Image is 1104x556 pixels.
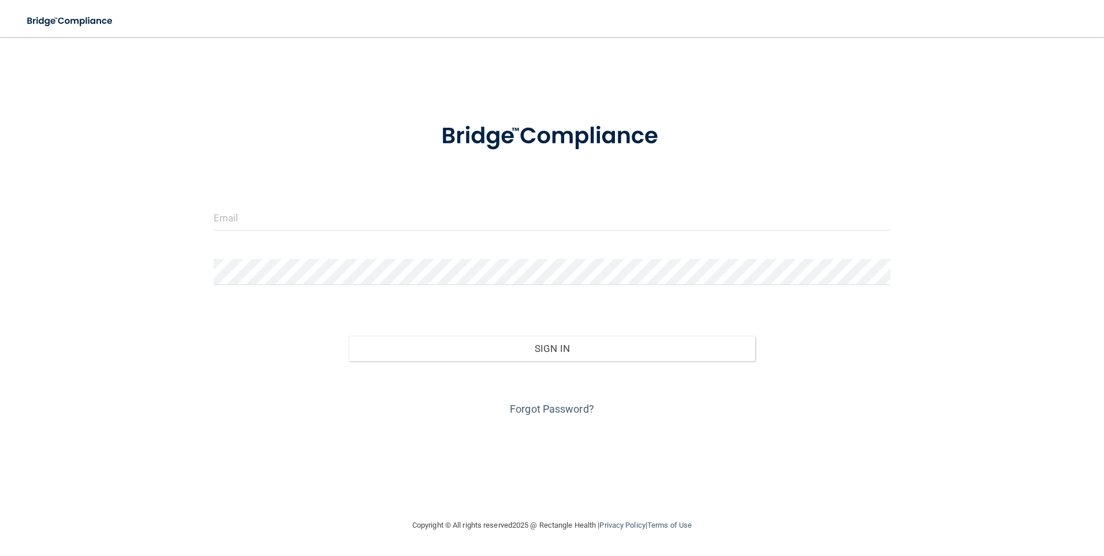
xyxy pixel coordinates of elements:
img: bridge_compliance_login_screen.278c3ca4.svg [17,9,124,33]
input: Email [214,205,891,231]
a: Forgot Password? [510,403,594,415]
a: Terms of Use [647,521,692,529]
a: Privacy Policy [599,521,645,529]
img: bridge_compliance_login_screen.278c3ca4.svg [417,106,687,166]
button: Sign In [349,336,755,361]
div: Copyright © All rights reserved 2025 @ Rectangle Health | | [341,507,763,544]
